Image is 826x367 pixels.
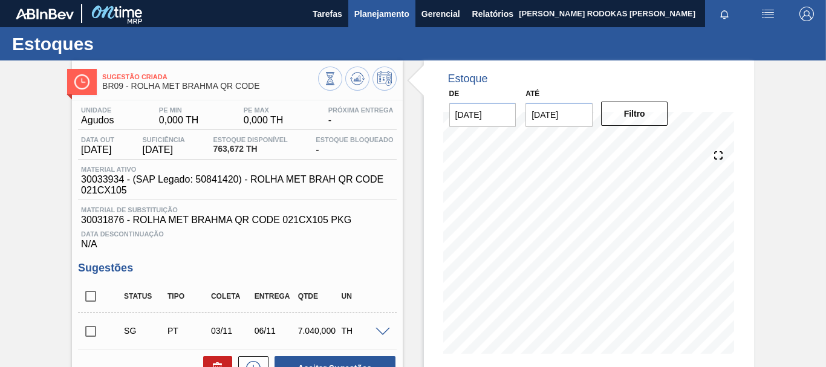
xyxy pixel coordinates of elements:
[78,262,396,274] h3: Sugestões
[164,292,211,300] div: Tipo
[421,7,460,21] span: Gerencial
[208,326,255,336] div: 03/11/2025
[328,106,394,114] span: Próxima Entrega
[761,7,775,21] img: userActions
[354,7,409,21] span: Planejamento
[318,67,342,91] button: Visão Geral dos Estoques
[159,115,199,126] span: 0,000 TH
[705,5,744,22] button: Notificações
[159,106,199,114] span: PE MIN
[81,206,393,213] span: Material de Substituição
[81,174,399,196] span: 30033934 - (SAP Legado: 50841420) - ROLHA MET BRAH QR CODE 021CX105
[601,102,668,126] button: Filtro
[339,326,385,336] div: TH
[799,7,814,21] img: Logout
[313,7,342,21] span: Tarefas
[345,67,369,91] button: Atualizar Gráfico
[102,73,317,80] span: Sugestão Criada
[525,89,539,98] label: Até
[164,326,211,336] div: Pedido de Transferência
[208,292,255,300] div: Coleta
[121,326,167,336] div: Sugestão Criada
[78,226,396,250] div: N/A
[81,106,114,114] span: Unidade
[213,145,287,154] span: 763,672 TH
[81,230,393,238] span: Data Descontinuação
[81,136,114,143] span: Data out
[244,106,284,114] span: PE MAX
[213,136,287,143] span: Estoque Disponível
[81,215,393,226] span: 30031876 - ROLHA MET BRAHMA QR CODE 021CX105 PKG
[121,292,167,300] div: Status
[372,67,397,91] button: Programar Estoque
[244,115,284,126] span: 0,000 TH
[525,103,593,127] input: dd/mm/yyyy
[143,145,185,155] span: [DATE]
[325,106,397,126] div: -
[313,136,396,155] div: -
[74,74,89,89] img: Ícone
[472,7,513,21] span: Relatórios
[81,145,114,155] span: [DATE]
[449,103,516,127] input: dd/mm/yyyy
[448,73,488,85] div: Estoque
[339,292,385,300] div: UN
[252,326,298,336] div: 06/11/2025
[81,166,399,173] span: Material ativo
[102,82,317,91] span: BR09 - ROLHA MET BRAHMA QR CODE
[295,326,342,336] div: 7.040,000
[12,37,227,51] h1: Estoques
[252,292,298,300] div: Entrega
[143,136,185,143] span: Suficiência
[316,136,393,143] span: Estoque Bloqueado
[449,89,460,98] label: De
[81,115,114,126] span: Agudos
[16,8,74,19] img: TNhmsLtSVTkK8tSr43FrP2fwEKptu5GPRR3wAAAABJRU5ErkJggg==
[295,292,342,300] div: Qtde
